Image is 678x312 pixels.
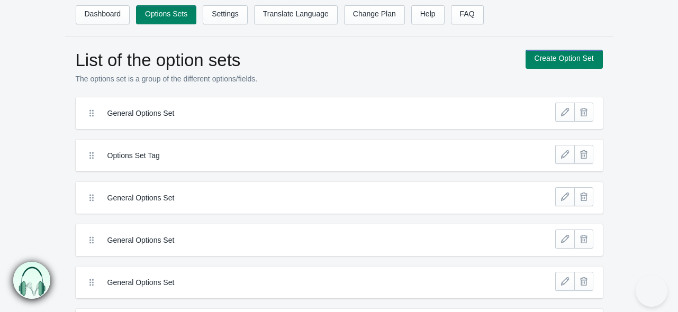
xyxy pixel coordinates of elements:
[76,74,515,84] p: The options set is a group of the different options/fields.
[203,5,248,24] a: Settings
[451,5,484,24] a: FAQ
[107,108,493,118] label: General Options Set
[526,50,603,69] a: Create Option Set
[107,235,493,245] label: General Options Set
[76,5,130,24] a: Dashboard
[107,150,493,161] label: Options Set Tag
[107,277,493,288] label: General Options Set
[411,5,445,24] a: Help
[344,5,405,24] a: Change Plan
[254,5,338,24] a: Translate Language
[107,192,493,203] label: General Options Set
[76,50,515,71] h1: List of the option sets
[13,262,50,299] img: bxm.png
[136,5,196,24] a: Options Sets
[636,275,667,307] iframe: Toggle Customer Support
